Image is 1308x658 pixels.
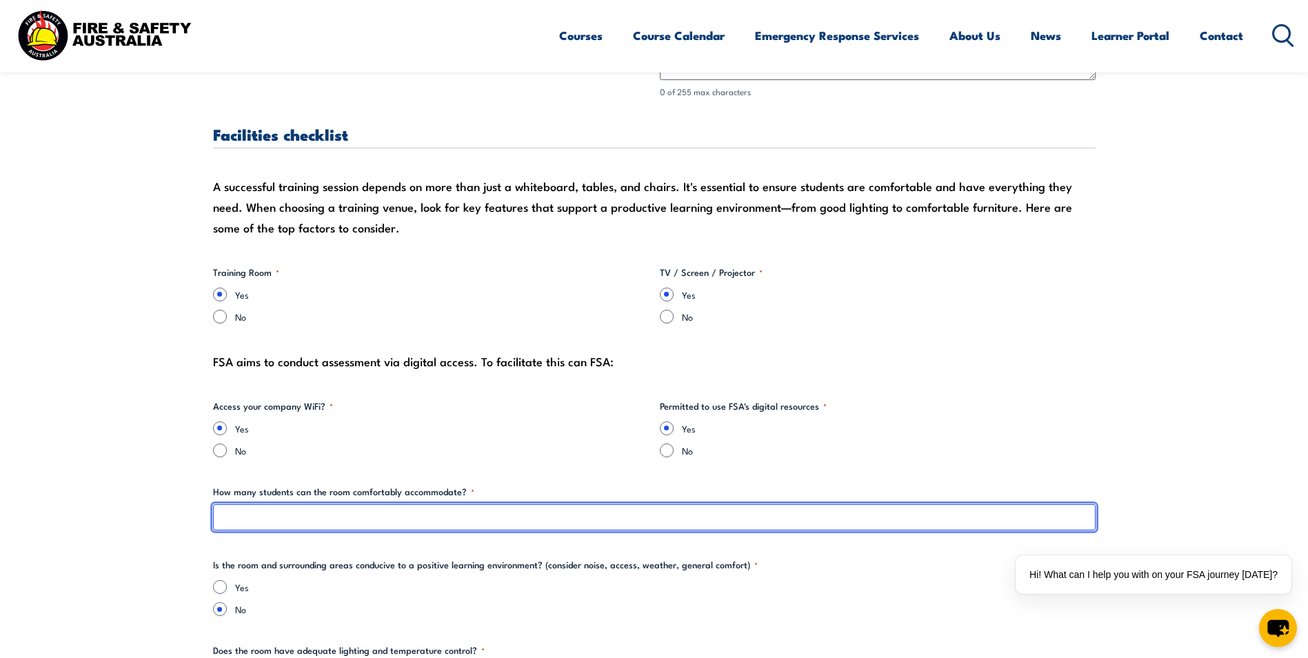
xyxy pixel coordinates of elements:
a: Contact [1200,17,1243,54]
label: No [682,310,1096,323]
label: No [682,443,1096,457]
label: Yes [682,421,1096,435]
div: FSA aims to conduct assessment via digital access. To facilitate this can FSA: [213,351,1096,372]
a: Courses [559,17,603,54]
a: Learner Portal [1091,17,1169,54]
label: No [235,310,649,323]
legend: Does the room have adequate lighting and temperature control? [213,644,485,657]
legend: Is the room and surrounding areas conducive to a positive learning environment? (consider noise, ... [213,558,758,572]
a: News [1031,17,1061,54]
div: A successful training session depends on more than just a whiteboard, tables, and chairs. It's es... [213,176,1096,238]
label: Yes [682,288,1096,301]
label: No [235,602,1096,616]
legend: TV / Screen / Projector [660,266,763,279]
a: About Us [949,17,1000,54]
label: Yes [235,288,649,301]
label: No [235,443,649,457]
div: 0 of 255 max characters [660,86,1096,99]
label: Yes [235,580,1096,594]
legend: Access your company WiFi? [213,399,333,413]
a: Course Calendar [633,17,725,54]
div: Hi! What can I help you with on your FSA journey [DATE]? [1016,555,1291,594]
legend: Permitted to use FSA's digital resources [660,399,827,413]
legend: Training Room [213,266,279,279]
button: chat-button [1259,609,1297,647]
label: How many students can the room comfortably accommodate? [213,485,1096,499]
a: Emergency Response Services [755,17,919,54]
h3: Facilities checklist [213,126,1096,142]
label: Yes [235,421,649,435]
